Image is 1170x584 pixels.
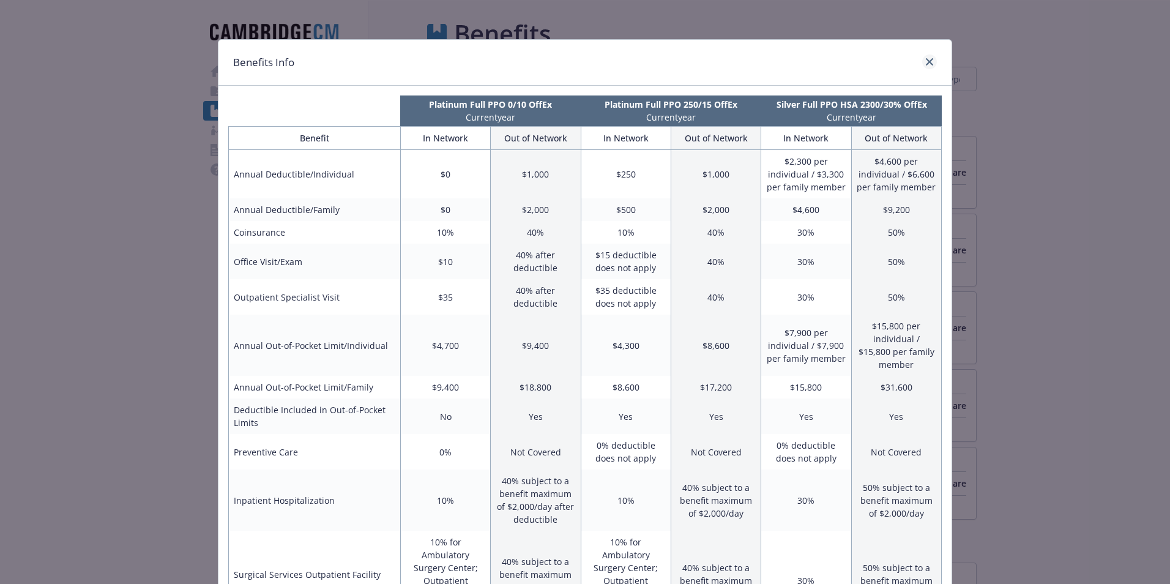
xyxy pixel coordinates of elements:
td: $9,200 [851,198,941,221]
a: close [922,54,937,69]
th: Out of Network [851,127,941,150]
td: Yes [491,399,581,434]
p: Current year [403,111,578,124]
td: 30% [761,244,851,279]
th: intentionally left blank [228,95,400,126]
td: Outpatient Specialist Visit [229,279,401,315]
td: Office Visit/Exam [229,244,401,279]
td: 10% [581,221,671,244]
td: $0 [400,150,490,199]
td: 10% [400,470,490,531]
td: $1,000 [491,150,581,199]
td: 40% subject to a benefit maximum of $2,000/day after deductible [491,470,581,531]
td: Inpatient Hospitalization [229,470,401,531]
td: $4,300 [581,315,671,376]
p: Current year [583,111,759,124]
td: 50% [851,279,941,315]
td: 0% deductible does not apply [761,434,851,470]
td: No [400,399,490,434]
td: $7,900 per individual / $7,900 per family member [761,315,851,376]
td: $8,600 [581,376,671,399]
td: 40% [671,244,761,279]
th: In Network [581,127,671,150]
td: 40% after deductible [491,244,581,279]
th: In Network [400,127,490,150]
td: $1,000 [671,150,761,199]
p: Silver Full PPO HSA 2300/30% OffEx [764,98,939,111]
td: $2,300 per individual / $3,300 per family member [761,150,851,199]
td: 40% [491,221,581,244]
td: Yes [761,399,851,434]
p: Platinum Full PPO 250/15 OffEx [583,98,759,111]
td: Yes [851,399,941,434]
td: 40% [671,279,761,315]
td: Deductible Included in Out-of-Pocket Limits [229,399,401,434]
th: Out of Network [491,127,581,150]
td: 40% after deductible [491,279,581,315]
td: Yes [581,399,671,434]
td: 40% [671,221,761,244]
td: $9,400 [491,315,581,376]
td: Preventive Care [229,434,401,470]
td: $10 [400,244,490,279]
td: $17,200 [671,376,761,399]
td: $4,600 per individual / $6,600 per family member [851,150,941,199]
th: In Network [761,127,851,150]
td: Coinsurance [229,221,401,244]
td: Not Covered [491,434,581,470]
td: Annual Out-of-Pocket Limit/Individual [229,315,401,376]
td: Annual Deductible/Family [229,198,401,221]
td: 50% [851,221,941,244]
td: $15,800 [761,376,851,399]
p: Current year [764,111,939,124]
td: $9,400 [400,376,490,399]
td: 0% deductible does not apply [581,434,671,470]
td: 30% [761,221,851,244]
td: $4,600 [761,198,851,221]
td: 30% [761,470,851,531]
td: $2,000 [491,198,581,221]
td: Annual Out-of-Pocket Limit/Family [229,376,401,399]
td: $0 [400,198,490,221]
td: 10% [400,221,490,244]
td: 40% subject to a benefit maximum of $2,000/day [671,470,761,531]
th: Out of Network [671,127,761,150]
th: Benefit [229,127,401,150]
td: $8,600 [671,315,761,376]
td: $35 deductible does not apply [581,279,671,315]
td: $500 [581,198,671,221]
td: $15 deductible does not apply [581,244,671,279]
p: Platinum Full PPO 0/10 OffEx [403,98,578,111]
td: $4,700 [400,315,490,376]
td: 30% [761,279,851,315]
td: Annual Deductible/Individual [229,150,401,199]
td: 0% [400,434,490,470]
td: 10% [581,470,671,531]
td: Not Covered [671,434,761,470]
td: Not Covered [851,434,941,470]
td: 50% subject to a benefit maximum of $2,000/day [851,470,941,531]
td: $2,000 [671,198,761,221]
td: $31,600 [851,376,941,399]
td: $35 [400,279,490,315]
td: $250 [581,150,671,199]
td: 50% [851,244,941,279]
td: Yes [671,399,761,434]
td: $15,800 per individual / $15,800 per family member [851,315,941,376]
h1: Benefits Info [233,54,294,70]
td: $18,800 [491,376,581,399]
